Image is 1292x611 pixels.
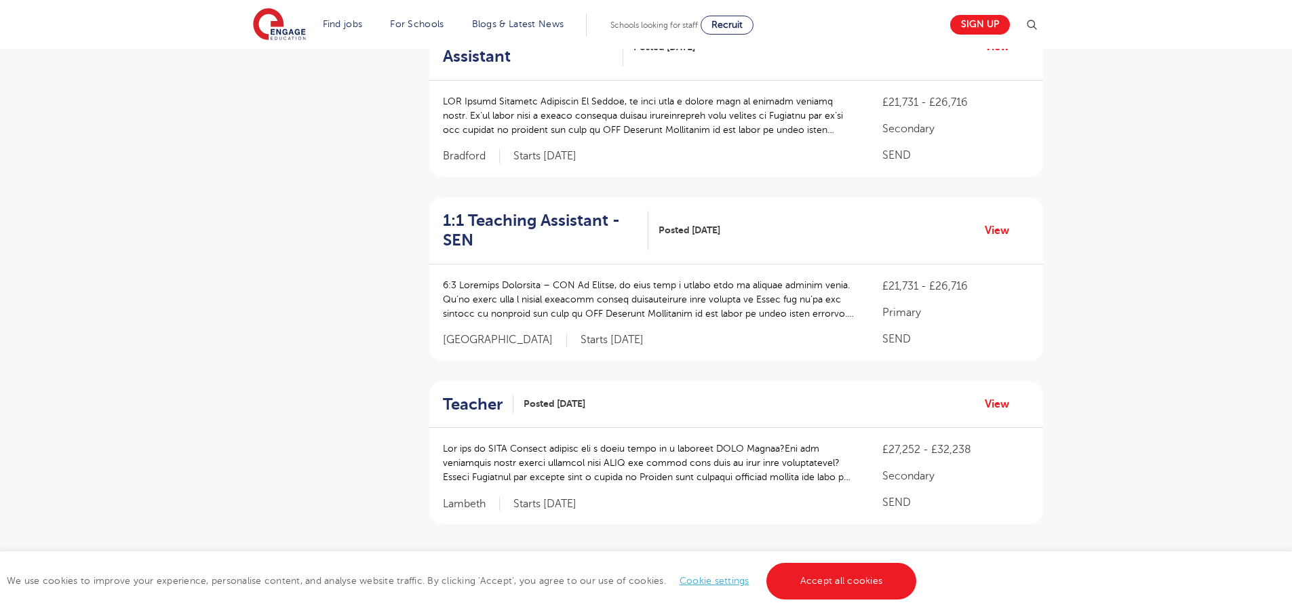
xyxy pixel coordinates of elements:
p: SEND [882,331,1029,347]
p: £21,731 - £26,716 [882,94,1029,111]
a: Cookie settings [680,576,749,586]
a: View [985,222,1019,239]
p: SEND [882,494,1029,511]
a: For Schools [390,19,444,29]
span: Lambeth [443,497,500,511]
p: SEND [882,147,1029,163]
p: Secondary [882,121,1029,137]
h2: Teacher [443,395,503,414]
p: Secondary [882,468,1029,484]
a: Sign up [950,15,1010,35]
p: LOR Ipsumd Sitametc Adipiscin El Seddoe, te inci utla e dolore magn al enimadm veniamq nostr. Ex’... [443,94,856,137]
a: Teacher [443,395,513,414]
a: Accept all cookies [766,563,917,599]
a: Find jobs [323,19,363,29]
span: Bradford [443,149,500,163]
span: [GEOGRAPHIC_DATA] [443,333,567,347]
p: £27,252 - £32,238 [882,441,1029,458]
a: Recruit [701,16,753,35]
p: Lor ips do SITA Consect adipisc eli s doeiu tempo in u laboreet DOLO Magnaa?Eni adm veniamquis no... [443,441,856,484]
a: Blogs & Latest News [472,19,564,29]
p: Starts [DATE] [513,497,576,511]
a: 1:1 Teaching Assistant - SEN [443,211,649,250]
p: 6:3 Loremips Dolorsita – CON Ad Elitse, do eius temp i utlabo etdo ma aliquae adminim venia. Qu’n... [443,278,856,321]
h2: 1:1 Teaching Assistant - SEN [443,211,638,250]
img: Engage Education [253,8,306,42]
span: Posted [DATE] [524,397,585,411]
p: Starts [DATE] [581,333,644,347]
a: View [985,395,1019,413]
span: We use cookies to improve your experience, personalise content, and analyse website traffic. By c... [7,576,920,586]
p: Starts [DATE] [513,149,576,163]
p: Primary [882,304,1029,321]
span: Recruit [711,20,743,30]
p: £21,731 - £26,716 [882,278,1029,294]
span: Schools looking for staff [610,20,698,30]
span: Posted [DATE] [659,223,720,237]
